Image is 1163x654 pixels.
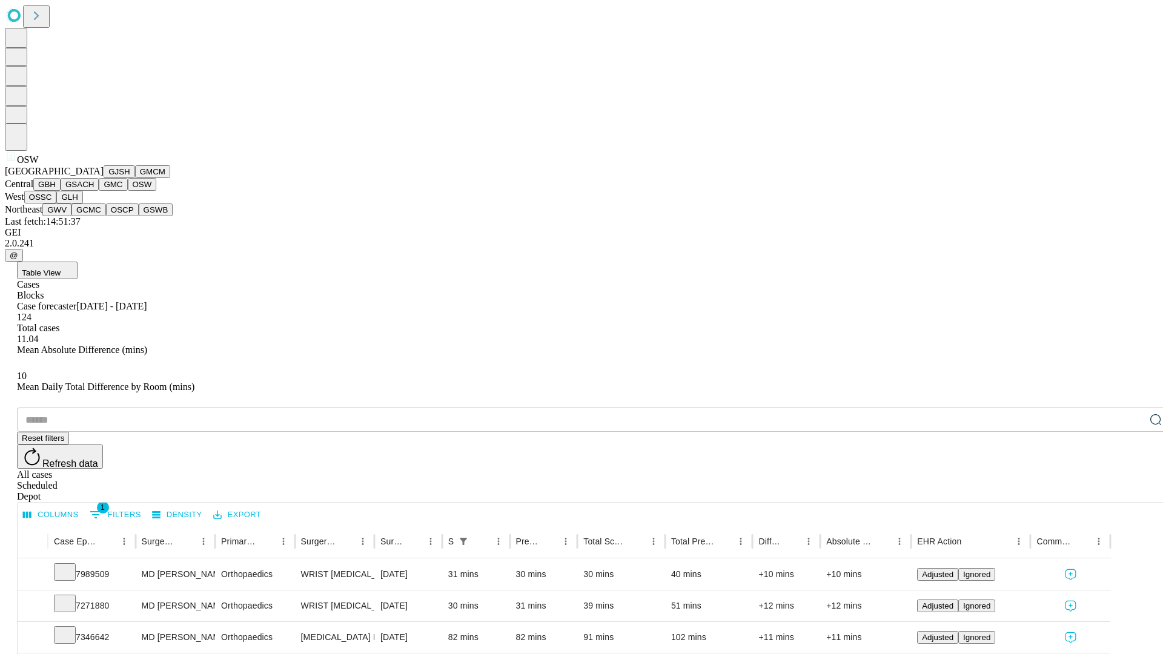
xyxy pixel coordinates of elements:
button: GCMC [71,203,106,216]
button: Adjusted [917,568,958,581]
div: +12 mins [826,590,905,621]
button: GJSH [104,165,135,178]
button: Menu [891,533,908,550]
div: 31 mins [516,590,572,621]
div: WRIST [MEDICAL_DATA] SURGERY RELEASE TRANSVERSE [MEDICAL_DATA] LIGAMENT [301,590,368,621]
div: 30 mins [583,559,659,590]
span: Total cases [17,323,59,333]
button: Menu [490,533,507,550]
div: 31 mins [448,559,504,590]
div: MD [PERSON_NAME] [142,622,209,653]
button: Menu [1010,533,1027,550]
div: 91 mins [583,622,659,653]
button: Menu [1090,533,1107,550]
span: Ignored [963,633,990,642]
button: Sort [963,533,979,550]
div: 51 mins [671,590,747,621]
span: Adjusted [922,570,953,579]
div: 30 mins [448,590,504,621]
button: Expand [24,564,42,586]
button: @ [5,249,23,262]
button: GLH [56,191,82,203]
div: [DATE] [380,559,436,590]
div: Predicted In Room Duration [516,537,540,546]
button: Menu [275,533,292,550]
button: GMC [99,178,127,191]
div: +10 mins [826,559,905,590]
button: Sort [337,533,354,550]
div: Difference [758,537,782,546]
button: Sort [473,533,490,550]
span: Northeast [5,204,42,214]
div: 7346642 [54,622,130,653]
div: Surgery Name [301,537,336,546]
button: OSSC [24,191,57,203]
div: 102 mins [671,622,747,653]
span: 124 [17,312,31,322]
button: Ignored [958,599,995,612]
div: 1 active filter [455,533,472,550]
div: Surgery Date [380,537,404,546]
div: 7989509 [54,559,130,590]
button: OSCP [106,203,139,216]
button: Menu [354,533,371,550]
span: Reset filters [22,434,64,443]
div: Case Epic Id [54,537,98,546]
span: Adjusted [922,633,953,642]
div: +11 mins [826,622,905,653]
span: [GEOGRAPHIC_DATA] [5,166,104,176]
button: Sort [178,533,195,550]
span: [DATE] - [DATE] [76,301,147,311]
span: Mean Absolute Difference (mins) [17,345,147,355]
div: Absolute Difference [826,537,873,546]
div: [DATE] [380,590,436,621]
div: 30 mins [516,559,572,590]
button: Menu [732,533,749,550]
div: WRIST [MEDICAL_DATA] SURGERY RELEASE TRANSVERSE [MEDICAL_DATA] LIGAMENT [301,559,368,590]
button: Menu [116,533,133,550]
div: +12 mins [758,590,814,621]
div: Total Scheduled Duration [583,537,627,546]
div: 2.0.241 [5,238,1158,249]
button: Reset filters [17,432,69,444]
button: Sort [874,533,891,550]
div: Total Predicted Duration [671,537,715,546]
div: Comments [1036,537,1072,546]
button: Sort [99,533,116,550]
span: Table View [22,268,61,277]
div: Orthopaedics [221,559,288,590]
span: Central [5,179,33,189]
button: GMCM [135,165,170,178]
button: Expand [24,596,42,617]
button: Density [149,506,205,524]
button: GSWB [139,203,173,216]
button: Sort [405,533,422,550]
div: 82 mins [516,622,572,653]
div: Primary Service [221,537,256,546]
div: 39 mins [583,590,659,621]
button: Menu [195,533,212,550]
button: Sort [715,533,732,550]
button: Table View [17,262,78,279]
button: Sort [540,533,557,550]
span: @ [10,251,18,260]
button: Show filters [455,533,472,550]
div: Scheduled In Room Duration [448,537,454,546]
div: GEI [5,227,1158,238]
div: 7271880 [54,590,130,621]
span: West [5,191,24,202]
span: 1 [97,501,109,514]
div: +11 mins [758,622,814,653]
button: Sort [258,533,275,550]
div: [MEDICAL_DATA] INTERPOSITION [MEDICAL_DATA] JOINTS [301,622,368,653]
div: Orthopaedics [221,622,288,653]
button: Adjusted [917,599,958,612]
button: GBH [33,178,61,191]
div: 40 mins [671,559,747,590]
button: Select columns [20,506,82,524]
div: +10 mins [758,559,814,590]
div: MD [PERSON_NAME] [142,590,209,621]
button: Sort [1073,533,1090,550]
span: Mean Daily Total Difference by Room (mins) [17,381,194,392]
div: EHR Action [917,537,961,546]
